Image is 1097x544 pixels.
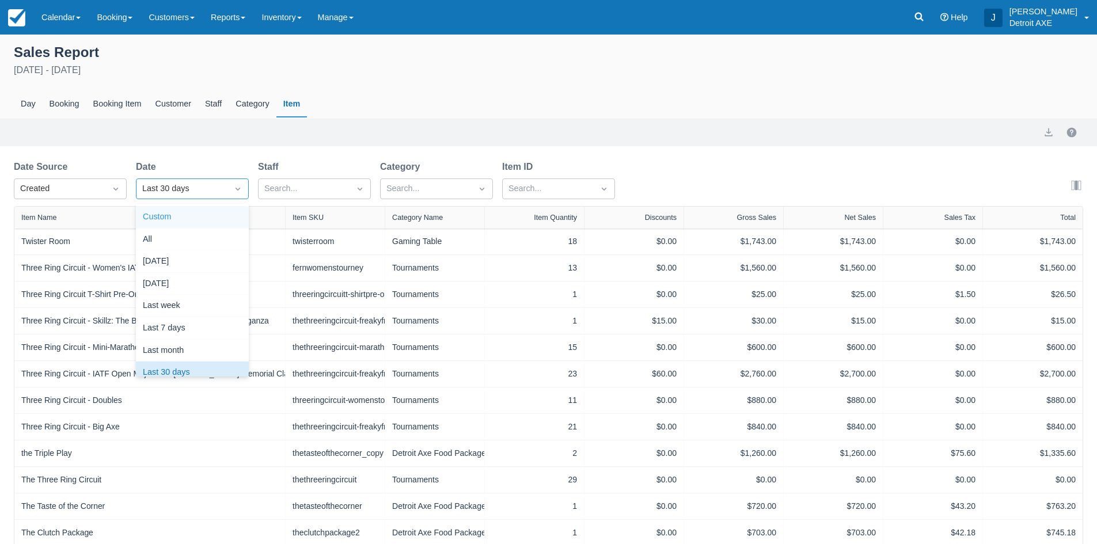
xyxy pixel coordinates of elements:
div: Gross Sales [737,214,776,222]
span: Dropdown icon [232,183,244,195]
div: Sales Tax [944,214,975,222]
a: Three Ring Circuit - Big Axe [21,421,120,433]
a: Three Ring Circuit - Women's IATF Major: The Fern [21,262,203,274]
p: [PERSON_NAME] [1009,6,1077,17]
div: [DATE] [136,273,249,295]
div: 2 [492,447,577,459]
div: Customer [149,91,198,117]
div: Detroit Axe Food Packages [392,527,477,539]
div: Booking [43,91,86,117]
div: $1,743.00 [691,235,776,248]
label: Item ID [502,160,537,174]
div: Total [1060,214,1076,222]
div: $0.00 [791,474,876,486]
div: Tournaments [392,262,477,274]
div: $0.00 [890,315,975,327]
a: Three Ring Circuit - Skillz: The Big Bozo Wheel of Skillz Extravaganza [21,315,269,327]
a: Three Ring Circuit - IATF Open Major: The [PERSON_NAME] Memorial Classic [21,368,302,380]
div: Booking Item [86,91,149,117]
div: Net Sales [844,214,876,222]
span: Dropdown icon [110,183,122,195]
label: Date [136,160,161,174]
div: $0.00 [591,447,677,459]
a: The Taste of the Corner [21,500,105,512]
div: $0.00 [591,474,677,486]
div: Item SKU [293,214,324,222]
span: Dropdown icon [598,183,610,195]
div: 1 [492,288,577,300]
div: Tournaments [392,421,477,433]
p: Detroit AXE [1009,17,1077,29]
div: $703.00 [691,527,776,539]
button: export [1042,125,1056,139]
div: $0.00 [591,341,677,353]
div: 15 [492,341,577,353]
div: Item Name [21,214,57,222]
div: twisterroom [293,235,378,248]
div: $600.00 [691,341,776,353]
div: $1,743.00 [791,235,876,248]
div: $0.00 [890,421,975,433]
span: Dropdown icon [354,183,366,195]
div: $25.00 [791,288,876,300]
div: $2,700.00 [791,368,876,380]
div: 21 [492,421,577,433]
a: Twister Room [21,235,70,248]
div: $1,560.00 [691,262,776,274]
div: Created [20,182,100,195]
div: Staff [198,91,229,117]
div: Detroit Axe Food Packages [392,447,477,459]
div: thetasteofthecorner [293,500,378,512]
div: $2,760.00 [691,368,776,380]
div: Last 30 days [136,362,249,384]
div: $880.00 [990,394,1076,406]
div: 13 [492,262,577,274]
a: Three Ring Circuit - Doubles [21,394,122,406]
div: Day [14,91,43,117]
div: 23 [492,368,577,380]
div: $1,260.00 [691,447,776,459]
label: Category [380,160,424,174]
div: thethreeringcircuit-freakyfridayskillz [293,421,378,433]
div: Discounts [645,214,677,222]
div: Sales Report [14,41,1083,61]
img: checkfront-main-nav-mini-logo.png [8,9,25,26]
a: Three Ring Circuit T-Shirt Pre-Order [21,288,149,300]
div: $840.00 [990,421,1076,433]
div: Tournaments [392,394,477,406]
div: Tournaments [392,368,477,380]
a: The Clutch Package [21,527,93,539]
label: Date Source [14,160,72,174]
div: 1 [492,500,577,512]
div: $1,335.60 [990,447,1076,459]
div: $42.18 [890,527,975,539]
div: $880.00 [691,394,776,406]
div: Detroit Axe Food Packages [392,500,477,512]
div: 11 [492,394,577,406]
div: $26.50 [990,288,1076,300]
div: threeringcircuit-womenstourney_copy [293,394,378,406]
div: Item [276,91,308,117]
div: thethreeringcircuit-freakyfridayskillz_copy [293,368,378,380]
label: Staff [258,160,283,174]
div: $0.00 [890,368,975,380]
div: Last week [136,295,249,317]
div: $1,260.00 [791,447,876,459]
div: $0.00 [591,288,677,300]
div: $0.00 [890,341,975,353]
div: $0.00 [591,235,677,248]
div: $763.20 [990,500,1076,512]
div: $15.00 [591,315,677,327]
a: The Three Ring Circuit [21,474,101,486]
div: fernwomenstourney [293,262,378,274]
div: theclutchpackage2 [293,527,378,539]
div: 1 [492,315,577,327]
div: $840.00 [691,421,776,433]
div: Category Name [392,214,443,222]
div: $0.00 [591,394,677,406]
div: Last 7 days [136,317,249,340]
div: Last 30 days [142,182,222,195]
div: $0.00 [890,235,975,248]
div: $745.18 [990,527,1076,539]
div: thethreeringcircuit [293,474,378,486]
